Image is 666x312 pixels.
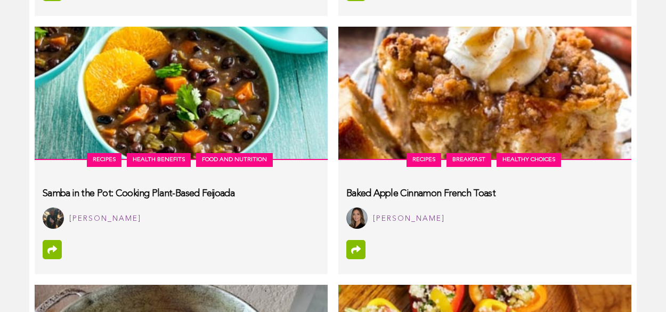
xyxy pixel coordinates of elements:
[69,212,141,226] div: [PERSON_NAME]
[446,153,491,167] a: Breakfast
[43,207,64,229] img: Alexis Fedrick
[497,153,561,167] a: Healthy Choices
[407,153,441,167] a: Recipes
[338,27,631,160] img: baked-apple-cinnamon-French-toast
[338,180,631,237] a: Baked Apple Cinnamon French Toast Jasmine Oregel [PERSON_NAME]
[127,153,191,167] a: Health Benefits
[35,180,328,237] a: Samba in the Pot: Cooking Plant-Based Feijoada Alexis Fedrick [PERSON_NAME]
[373,212,445,226] div: [PERSON_NAME]
[346,207,368,229] img: Jasmine Oregel
[346,189,496,198] h3: Baked Apple Cinnamon French Toast
[43,189,234,198] h3: Samba in the Pot: Cooking Plant-Based Feijoada
[613,261,666,312] iframe: Chat Widget
[87,153,121,167] a: Recipes
[35,27,328,160] img: samba-in-the-pot-cooking-plant-based-feijoada
[196,153,273,167] a: Food and Nutrition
